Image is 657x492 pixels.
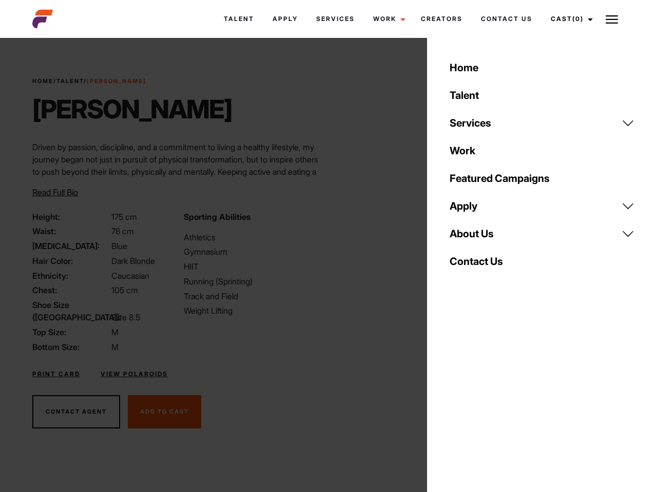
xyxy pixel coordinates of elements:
span: [MEDICAL_DATA]: [32,240,109,252]
a: Creators [412,5,472,33]
span: Caucasian [111,271,149,281]
span: Blue [111,241,127,251]
a: Cast(0) [542,5,599,33]
span: M [111,327,119,337]
button: Contact Agent [32,395,120,429]
a: Talent [443,81,641,109]
a: Work [443,137,641,165]
img: Burger icon [606,13,618,26]
span: 105 cm [111,285,138,295]
span: Shoe Size ([GEOGRAPHIC_DATA]): [32,299,109,323]
a: Home [32,77,53,85]
span: M [111,342,119,352]
a: Print Card [32,370,80,379]
span: Size 8.5 [111,312,140,322]
a: Contact Us [443,248,641,275]
span: Read Full Bio [32,187,78,197]
button: Add To Cast [128,395,201,429]
a: Apply [443,192,641,220]
span: Waist: [32,225,109,237]
li: Gymnasium [184,245,322,258]
a: About Us [443,220,641,248]
strong: [PERSON_NAME] [87,77,146,85]
span: Hair Color: [32,255,109,267]
span: / / [32,77,146,86]
a: Work [364,5,412,33]
span: Top Size: [32,326,109,338]
video: Your browser does not support the video tag. [353,66,602,376]
a: Apply [263,5,307,33]
li: Weight Lifting [184,304,322,317]
a: Contact Us [472,5,542,33]
span: Height: [32,211,109,223]
strong: Sporting Abilities [184,212,250,222]
span: 78 cm [111,226,134,236]
li: Running (Sprinting) [184,275,322,288]
span: Ethnicity: [32,270,109,282]
h1: [PERSON_NAME] [32,94,232,125]
li: Athletics [184,231,322,243]
img: cropped-aefm-brand-fav-22-square.png [32,9,53,29]
span: 175 cm [111,212,137,222]
li: HIIT [184,260,322,273]
button: Read Full Bio [32,186,78,198]
span: Chest: [32,284,109,296]
span: Dark Blonde [111,256,155,266]
li: Track and Field [184,290,322,302]
a: View Polaroids [101,370,168,379]
span: Bottom Size: [32,341,109,353]
span: (0) [572,15,584,23]
a: Talent [56,77,84,85]
a: Services [443,109,641,137]
a: Talent [215,5,263,33]
a: Services [307,5,364,33]
a: Featured Campaigns [443,165,641,192]
p: Driven by passion, discipline, and a commitment to living a healthy lifestyle, my journey began n... [32,141,322,202]
span: Add To Cast [140,408,189,415]
a: Home [443,54,641,81]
